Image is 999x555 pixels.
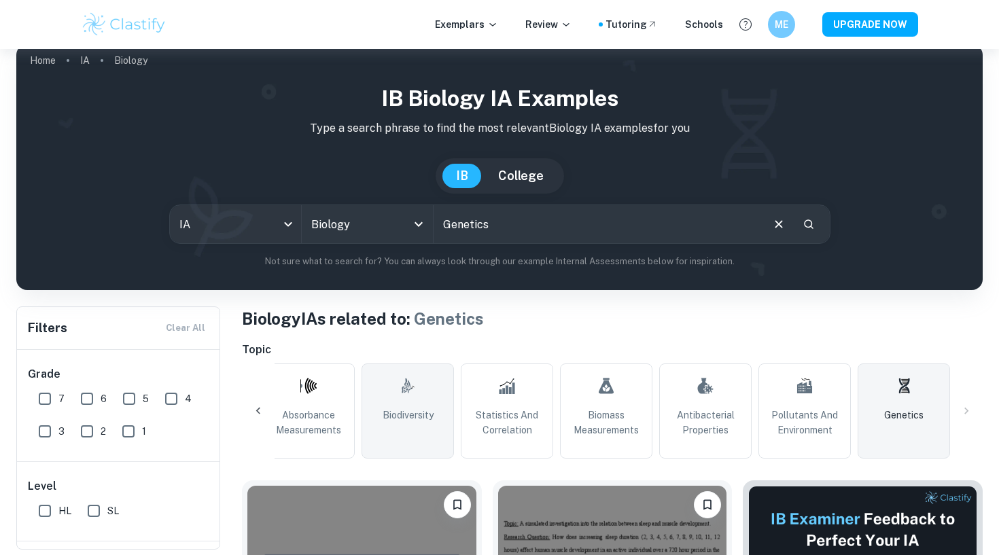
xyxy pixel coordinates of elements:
p: Biology [114,53,147,68]
p: Not sure what to search for? You can always look through our example Internal Assessments below f... [27,255,972,268]
span: 5 [143,391,149,406]
span: 1 [142,424,146,439]
span: Biodiversity [383,408,434,423]
button: Clear [766,211,792,237]
span: 4 [185,391,192,406]
button: IB [442,164,482,188]
input: E.g. photosynthesis, coffee and protein, HDI and diabetes... [434,205,760,243]
span: Genetics [884,408,924,423]
span: Statistics and Correlation [467,408,547,437]
span: 2 [101,424,106,439]
a: IA [80,51,90,70]
button: College [485,164,557,188]
button: Bookmark [444,491,471,518]
h6: ME [774,17,790,32]
h6: Filters [28,319,67,338]
span: Genetics [414,309,484,328]
span: Biomass Measurements [566,408,646,437]
span: SL [107,503,119,518]
p: Exemplars [435,17,498,32]
span: Pollutants and Environment [765,408,845,437]
span: HL [58,503,71,518]
span: Absorbance Measurements [268,408,349,437]
button: Open [409,215,428,234]
a: Tutoring [606,17,658,32]
span: 6 [101,391,107,406]
h6: Topic [242,342,983,358]
button: Search [797,213,820,236]
span: 3 [58,424,65,439]
button: Help and Feedback [734,13,757,36]
span: Antibacterial Properties [665,408,746,437]
button: ME [768,11,795,38]
a: Schools [685,17,723,32]
h6: Grade [28,366,210,382]
a: Home [30,51,56,70]
h1: IB Biology IA examples [27,82,972,115]
h1: Biology IAs related to: [242,306,983,331]
button: Bookmark [694,491,721,518]
img: Clastify logo [81,11,167,38]
p: Type a search phrase to find the most relevant Biology IA examples for you [27,120,972,137]
div: IA [170,205,301,243]
button: UPGRADE NOW [822,12,918,37]
p: Review [525,17,572,32]
span: 7 [58,391,65,406]
h6: Level [28,478,210,495]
